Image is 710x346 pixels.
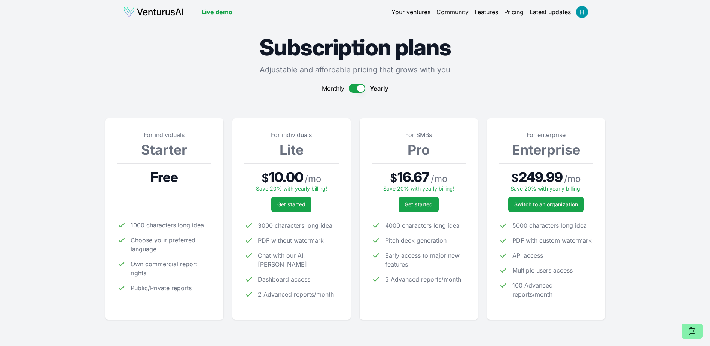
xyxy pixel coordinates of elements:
[305,173,321,185] span: / mo
[390,171,397,185] span: $
[512,236,592,245] span: PDF with custom watermark
[258,290,334,299] span: 2 Advanced reports/month
[123,6,184,18] img: logo
[499,142,593,157] h3: Enterprise
[258,275,310,284] span: Dashboard access
[385,236,447,245] span: Pitch deck generation
[271,197,311,212] button: Get started
[397,170,430,185] span: 16.67
[383,185,454,192] span: Save 20% with yearly billing!
[372,130,466,139] p: For SMBs
[131,283,192,292] span: Public/Private reports
[512,251,543,260] span: API access
[511,185,582,192] span: Save 20% with yearly billing!
[105,36,605,58] h1: Subscription plans
[499,130,593,139] p: For enterprise
[244,130,339,139] p: For individuals
[244,142,339,157] h3: Lite
[385,275,461,284] span: 5 Advanced reports/month
[475,7,498,16] a: Features
[508,197,584,212] a: Switch to an organization
[277,201,305,208] span: Get started
[258,221,332,230] span: 3000 characters long idea
[564,173,581,185] span: / mo
[405,201,433,208] span: Get started
[530,7,571,16] a: Latest updates
[105,64,605,75] p: Adjustable and affordable pricing that grows with you
[131,221,204,230] span: 1000 characters long idea
[372,142,466,157] h3: Pro
[431,173,447,185] span: / mo
[322,84,344,93] span: Monthly
[269,170,303,185] span: 10.00
[519,170,563,185] span: 249.99
[258,236,324,245] span: PDF without watermark
[131,236,211,254] span: Choose your preferred language
[511,171,519,185] span: $
[202,7,232,16] a: Live demo
[504,7,524,16] a: Pricing
[117,130,211,139] p: For individuals
[436,7,469,16] a: Community
[385,251,466,269] span: Early access to major new features
[258,251,339,269] span: Chat with our AI, [PERSON_NAME]
[391,7,430,16] a: Your ventures
[131,259,211,277] span: Own commercial report rights
[576,6,588,18] img: ACg8ocLbhk1GGe1piXISCRYkrr082deuS9uquM7hKCS1LxDpEKVcCA=s96-c
[370,84,388,93] span: Yearly
[256,185,327,192] span: Save 20% with yearly billing!
[512,281,593,299] span: 100 Advanced reports/month
[262,171,269,185] span: $
[399,197,439,212] button: Get started
[512,266,573,275] span: Multiple users access
[150,170,178,185] span: Free
[385,221,460,230] span: 4000 characters long idea
[117,142,211,157] h3: Starter
[512,221,587,230] span: 5000 characters long idea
